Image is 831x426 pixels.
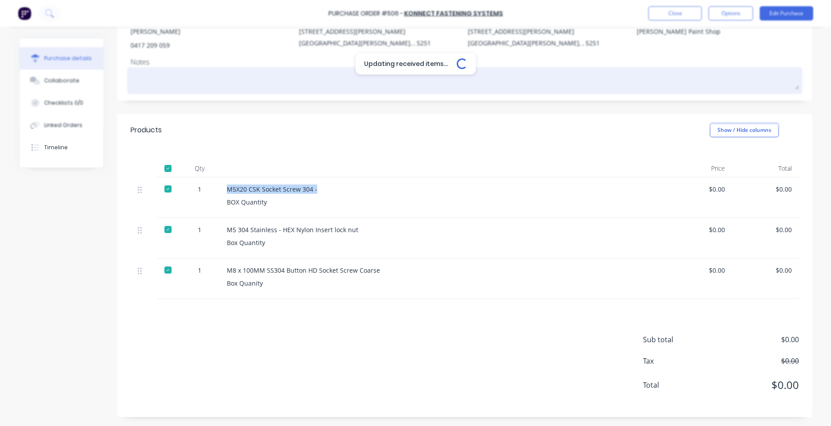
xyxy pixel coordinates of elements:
[739,266,792,275] div: $0.00
[227,238,658,247] div: Box Quantity
[187,225,213,234] div: 1
[732,160,799,177] div: Total
[227,184,658,194] div: M5X20 CSK Socket Screw 304 -
[710,334,799,345] span: $0.00
[44,143,68,152] div: Timeline
[227,279,658,288] div: Box Quanity
[227,197,658,207] div: BOX Quantity
[739,184,792,194] div: $0.00
[672,225,725,234] div: $0.00
[710,356,799,366] span: $0.00
[672,184,725,194] div: $0.00
[187,266,213,275] div: 1
[180,160,220,177] div: Qty
[739,225,792,234] div: $0.00
[227,266,658,275] div: M8 x 100MM SS304 Button HD Socket Screw Coarse
[187,184,213,194] div: 1
[131,125,162,135] div: Products
[20,136,103,159] button: Timeline
[643,380,710,390] span: Total
[356,53,476,74] div: Updating received items...
[227,225,658,234] div: M5 304 Stainless - HEX Nylon Insert lock nut
[672,266,725,275] div: $0.00
[710,377,799,393] span: $0.00
[643,356,710,366] span: Tax
[665,160,732,177] div: Price
[643,334,710,345] span: Sub total
[710,123,779,137] button: Show / Hide columns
